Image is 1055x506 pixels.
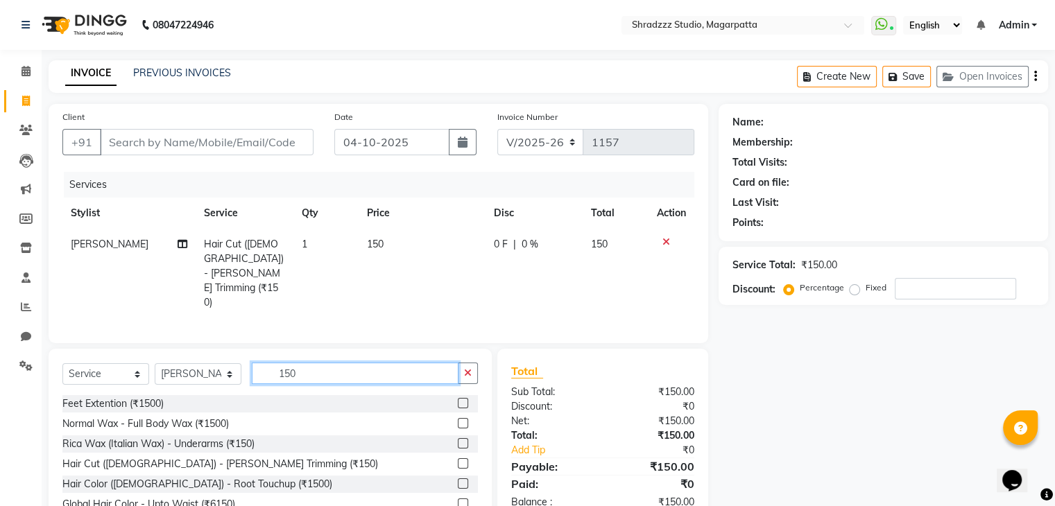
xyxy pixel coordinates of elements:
div: Name: [732,115,764,130]
div: Payable: [501,458,603,475]
div: Card on file: [732,175,789,190]
img: logo [35,6,130,44]
th: Service [196,198,293,229]
div: Feet Extention (₹1500) [62,396,164,411]
th: Qty [293,198,359,229]
div: Last Visit: [732,195,779,210]
div: ₹150.00 [603,414,705,428]
span: Admin [998,18,1029,33]
div: ₹150.00 [603,428,705,443]
button: Open Invoices [936,66,1029,87]
div: ₹150.00 [603,458,705,475]
div: ₹0 [603,476,705,492]
button: +91 [62,129,101,155]
div: ₹150.00 [801,258,837,272]
div: Net: [501,414,603,428]
a: Add Tip [501,443,619,457]
input: Search by Name/Mobile/Email/Code [100,129,314,155]
label: Invoice Number [497,111,558,123]
th: Total [583,198,649,229]
th: Stylist [62,198,196,229]
span: 0 % [522,237,538,252]
div: Service Total: [732,258,796,272]
label: Fixed [866,281,886,294]
div: Paid: [501,476,603,492]
span: 150 [367,238,384,250]
div: ₹0 [619,443,704,457]
label: Date [334,111,353,123]
label: Percentage [800,281,844,294]
th: Action [649,198,694,229]
th: Price [359,198,486,229]
button: Save [882,66,931,87]
span: 0 F [494,237,508,252]
div: Total: [501,428,603,443]
button: Create New [797,66,877,87]
a: PREVIOUS INVOICES [133,67,231,79]
a: INVOICE [65,61,117,86]
th: Disc [486,198,583,229]
div: Services [64,172,705,198]
span: 1 [302,238,307,250]
div: Discount: [501,399,603,414]
div: Hair Cut ([DEMOGRAPHIC_DATA]) - [PERSON_NAME] Trimming (₹150) [62,457,378,471]
div: Discount: [732,282,775,297]
span: | [513,237,516,252]
span: Hair Cut ([DEMOGRAPHIC_DATA]) - [PERSON_NAME] Trimming (₹150) [204,238,284,308]
input: Search or Scan [252,363,458,384]
span: [PERSON_NAME] [71,238,148,250]
div: Membership: [732,135,793,150]
div: Rica Wax (Italian Wax) - Underarms (₹150) [62,437,255,451]
div: ₹150.00 [603,385,705,399]
div: Hair Color ([DEMOGRAPHIC_DATA]) - Root Touchup (₹1500) [62,477,332,491]
div: Total Visits: [732,155,787,170]
iframe: chat widget [997,451,1041,492]
b: 08047224946 [153,6,214,44]
span: 150 [591,238,608,250]
div: Points: [732,216,764,230]
div: ₹0 [603,399,705,414]
div: Sub Total: [501,385,603,399]
label: Client [62,111,85,123]
span: Total [511,364,543,378]
div: Normal Wax - Full Body Wax (₹1500) [62,417,229,431]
